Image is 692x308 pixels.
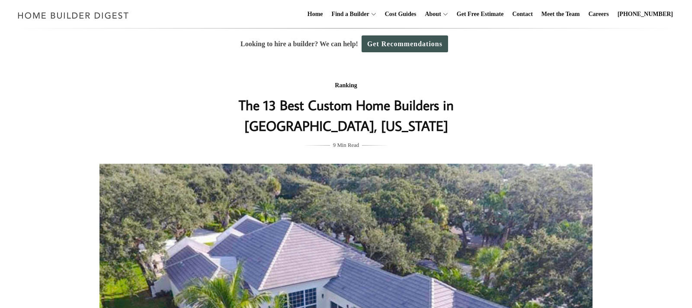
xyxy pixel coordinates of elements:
[328,0,369,28] a: Find a Builder
[362,35,448,52] a: Get Recommendations
[304,0,327,28] a: Home
[14,7,133,24] img: Home Builder Digest
[585,0,612,28] a: Careers
[333,140,359,150] span: 9 Min Read
[381,0,420,28] a: Cost Guides
[538,0,583,28] a: Meet the Team
[453,0,507,28] a: Get Free Estimate
[509,0,536,28] a: Contact
[421,0,441,28] a: About
[614,0,676,28] a: [PHONE_NUMBER]
[335,82,357,89] a: Ranking
[173,95,519,136] h1: The 13 Best Custom Home Builders in [GEOGRAPHIC_DATA], [US_STATE]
